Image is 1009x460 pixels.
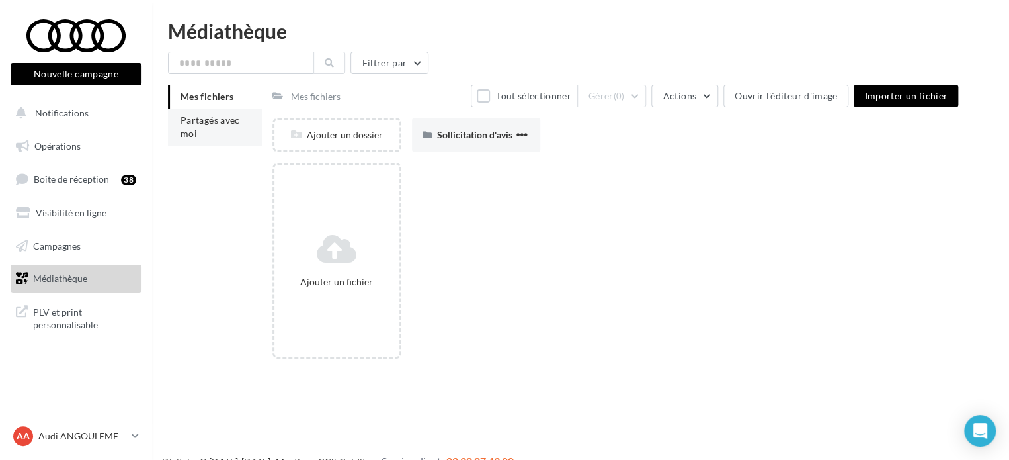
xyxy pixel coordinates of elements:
[34,140,81,152] span: Opérations
[8,298,144,337] a: PLV et print personnalisable
[663,90,696,101] span: Actions
[11,424,141,449] a: AA Audi ANGOULEME
[8,165,144,193] a: Boîte de réception38
[33,273,87,284] span: Médiathèque
[350,52,428,74] button: Filtrer par
[651,85,717,107] button: Actions
[437,129,512,140] span: Sollicitation d'avis
[34,173,109,185] span: Boîte de réception
[8,199,144,227] a: Visibilité en ligne
[864,90,948,101] span: Importer un fichier
[291,90,341,103] div: Mes fichiers
[36,207,106,218] span: Visibilité en ligne
[8,232,144,260] a: Campagnes
[723,85,848,107] button: Ouvrir l'éditeur d'image
[121,175,136,185] div: 38
[11,63,141,85] button: Nouvelle campagne
[181,91,233,102] span: Mes fichiers
[280,275,394,289] div: Ajouter un fichier
[274,128,399,142] div: Ajouter un dossier
[964,415,996,447] div: Open Intercom Messenger
[17,430,30,443] span: AA
[38,430,126,443] p: Audi ANGOULEME
[8,265,144,293] a: Médiathèque
[168,21,993,41] div: Médiathèque
[35,107,89,118] span: Notifications
[33,240,81,251] span: Campagnes
[33,303,136,332] span: PLV et print personnalisable
[854,85,958,107] button: Importer un fichier
[8,99,139,127] button: Notifications
[577,85,647,107] button: Gérer(0)
[8,132,144,160] a: Opérations
[181,115,240,139] span: Partagés avec moi
[614,91,625,101] span: (0)
[471,85,577,107] button: Tout sélectionner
